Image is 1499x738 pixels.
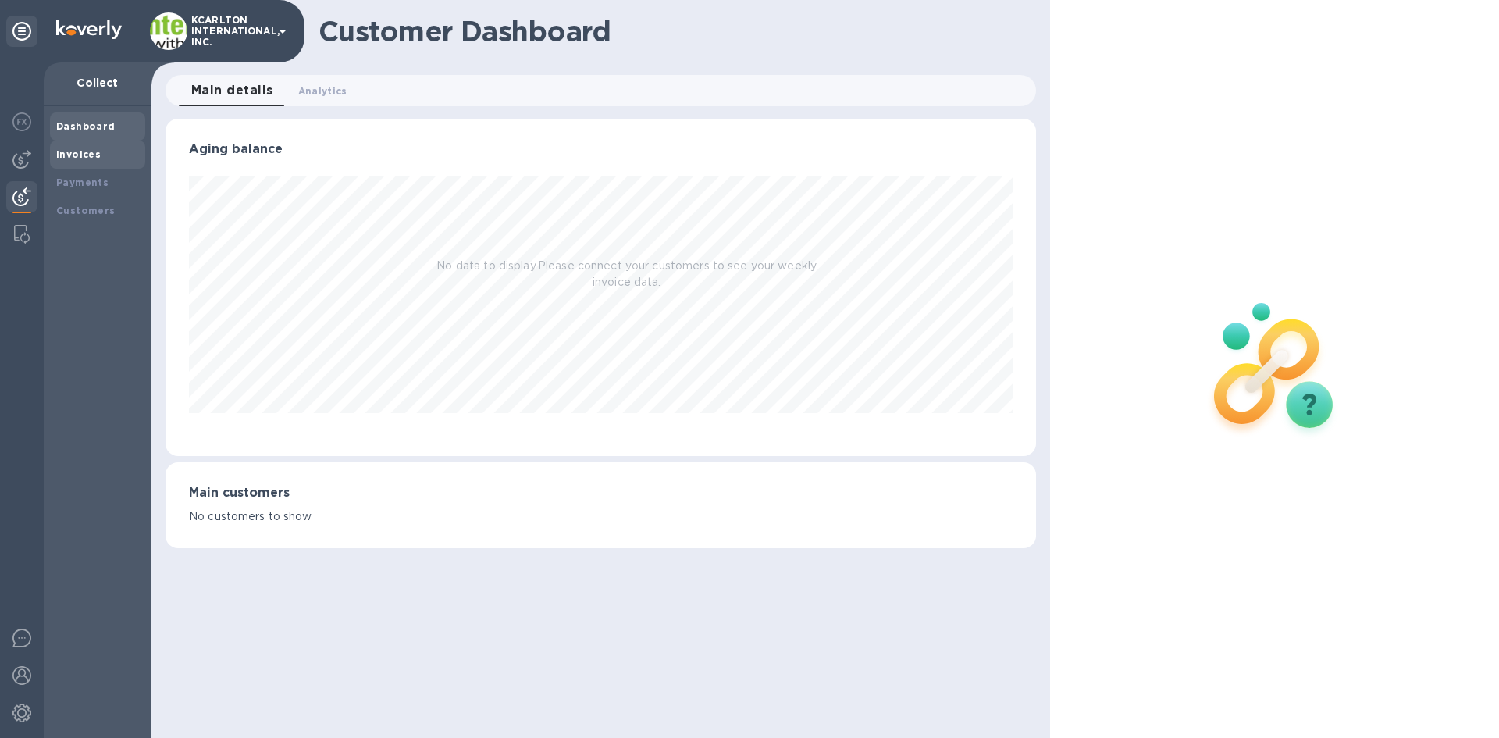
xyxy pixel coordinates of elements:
[56,120,116,132] b: Dashboard
[6,16,37,47] div: Unpin categories
[56,20,122,39] img: Logo
[189,142,1013,157] h3: Aging balance
[12,112,31,131] img: Foreign exchange
[191,80,273,102] span: Main details
[191,15,269,48] p: KCARLTON INTERNATIONAL, INC.
[56,148,101,160] b: Invoices
[56,75,139,91] p: Collect
[56,176,109,188] b: Payments
[56,205,116,216] b: Customers
[319,15,1025,48] h1: Customer Dashboard
[189,486,1013,501] h3: Main customers
[189,508,1013,525] p: No customers to show
[298,83,347,99] span: Analytics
